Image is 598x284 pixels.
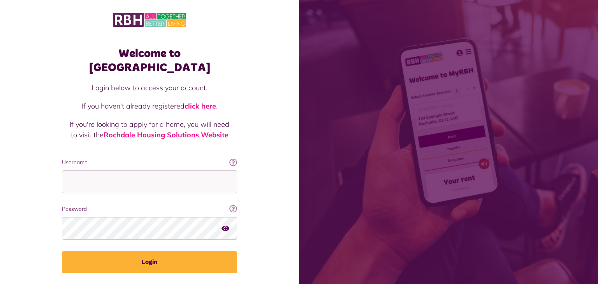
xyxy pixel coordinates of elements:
label: Username [62,158,237,167]
a: Rochdale Housing Solutions Website [104,130,229,139]
a: click here [185,102,216,110]
p: If you're looking to apply for a home, you will need to visit the [70,119,229,140]
p: If you haven't already registered . [70,101,229,111]
h1: Welcome to [GEOGRAPHIC_DATA] [62,47,237,75]
button: Login [62,251,237,273]
label: Password [62,205,237,213]
img: MyRBH [113,12,186,28]
p: Login below to access your account. [70,82,229,93]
